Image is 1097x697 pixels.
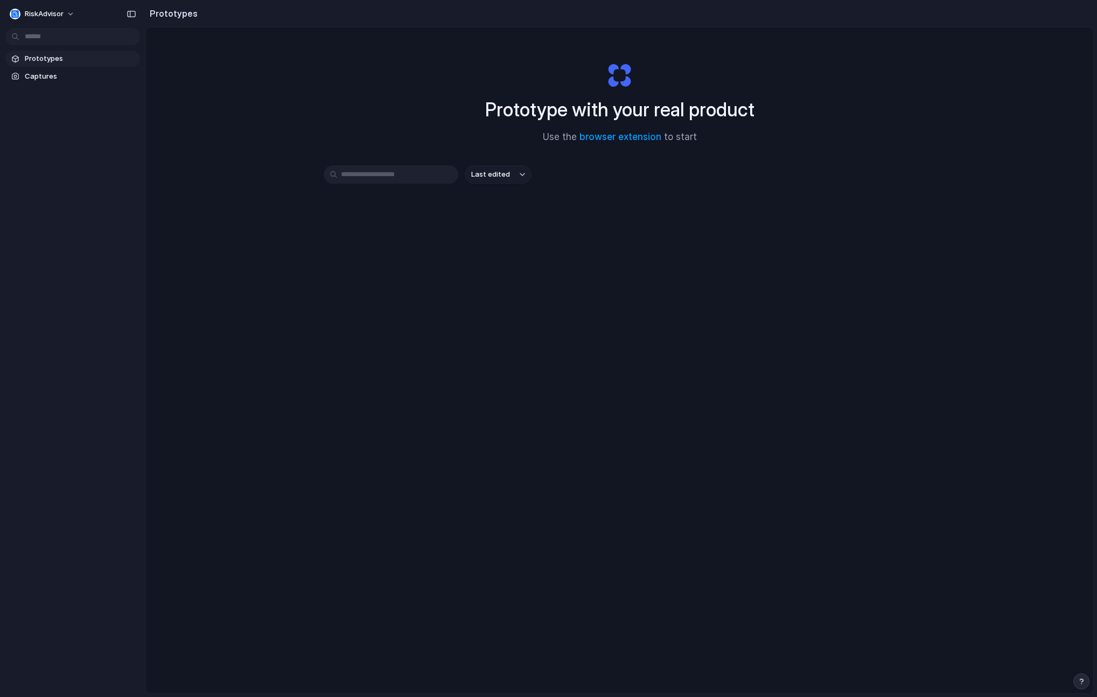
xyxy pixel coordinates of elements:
span: Use the to start [543,130,697,144]
button: Last edited [465,165,532,184]
h1: Prototype with your real product [485,95,754,124]
a: browser extension [579,131,661,142]
h2: Prototypes [145,7,198,20]
span: Captures [25,71,136,82]
span: RiskAdvisor [25,9,64,19]
a: Captures [5,68,140,85]
span: Prototypes [25,53,136,64]
span: Last edited [471,169,510,180]
button: RiskAdvisor [5,5,80,23]
a: Prototypes [5,51,140,67]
